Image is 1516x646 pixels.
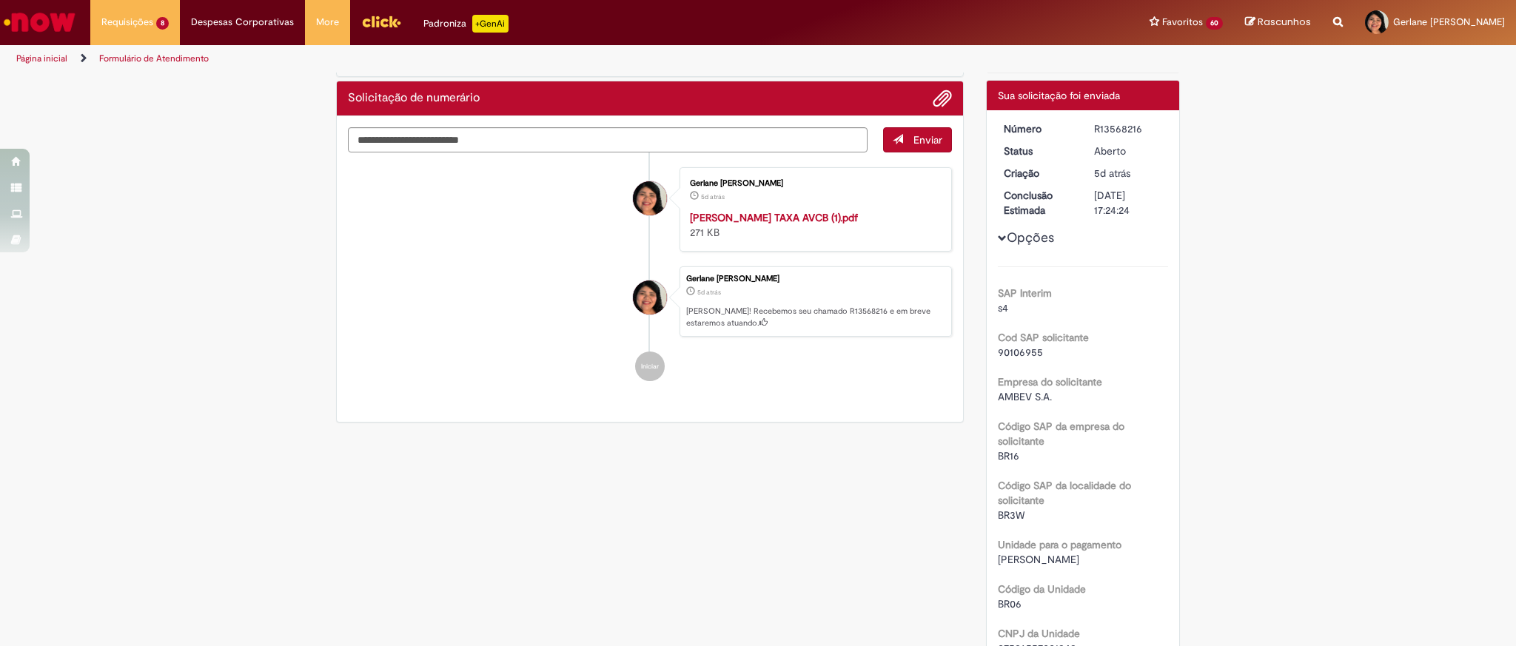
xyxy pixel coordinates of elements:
[156,17,169,30] span: 8
[998,449,1019,462] span: BR16
[697,288,721,297] time: 25/09/2025 17:24:19
[423,15,509,33] div: Padroniza
[1094,166,1130,180] time: 25/09/2025 17:24:19
[348,152,952,397] ul: Histórico de tíquete
[883,127,952,152] button: Enviar
[993,188,1084,218] dt: Conclusão Estimada
[1094,121,1163,136] div: R13568216
[348,266,952,337] li: Gerlane Raimundo Da Silva
[686,306,944,329] p: [PERSON_NAME]! Recebemos seu chamado R13568216 e em breve estaremos atuando.
[1245,16,1311,30] a: Rascunhos
[998,627,1080,640] b: CNPJ da Unidade
[472,15,509,33] p: +GenAi
[998,553,1079,566] span: [PERSON_NAME]
[697,288,721,297] span: 5d atrás
[998,538,1121,551] b: Unidade para o pagamento
[998,346,1043,359] span: 90106955
[361,10,401,33] img: click_logo_yellow_360x200.png
[913,133,942,147] span: Enviar
[101,15,153,30] span: Requisições
[690,210,936,240] div: 271 KB
[1094,166,1163,181] div: 25/09/2025 17:24:19
[1393,16,1505,28] span: Gerlane [PERSON_NAME]
[998,375,1102,388] b: Empresa do solicitante
[348,92,480,105] h2: Solicitação de numerário Histórico de tíquete
[633,181,667,215] div: Gerlane Raimundo Da Silva
[633,280,667,314] div: Gerlane Raimundo Da Silva
[690,211,858,224] a: [PERSON_NAME] TAXA AVCB (1).pdf
[998,89,1120,102] span: Sua solicitação foi enviada
[998,582,1086,596] b: Código da Unidade
[1094,166,1130,180] span: 5d atrás
[1162,15,1203,30] span: Favoritos
[1094,188,1163,218] div: [DATE] 17:24:24
[1094,144,1163,158] div: Aberto
[701,192,725,201] time: 25/09/2025 17:24:17
[993,144,1084,158] dt: Status
[11,45,999,73] ul: Trilhas de página
[16,53,67,64] a: Página inicial
[993,121,1084,136] dt: Número
[701,192,725,201] span: 5d atrás
[99,53,209,64] a: Formulário de Atendimento
[993,166,1084,181] dt: Criação
[1,7,78,37] img: ServiceNow
[348,127,868,152] textarea: Digite sua mensagem aqui...
[933,89,952,108] button: Adicionar anexos
[686,275,944,283] div: Gerlane [PERSON_NAME]
[690,179,936,188] div: Gerlane [PERSON_NAME]
[998,479,1131,507] b: Código SAP da localidade do solicitante
[1206,17,1223,30] span: 60
[998,597,1022,610] span: BR06
[316,15,339,30] span: More
[998,390,1052,403] span: AMBEV S.A.
[998,301,1008,314] span: s4
[998,331,1089,344] b: Cod SAP solicitante
[998,420,1124,448] b: Código SAP da empresa do solicitante
[998,508,1024,522] span: BR3W
[1258,15,1311,29] span: Rascunhos
[998,286,1052,300] b: SAP Interim
[191,15,294,30] span: Despesas Corporativas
